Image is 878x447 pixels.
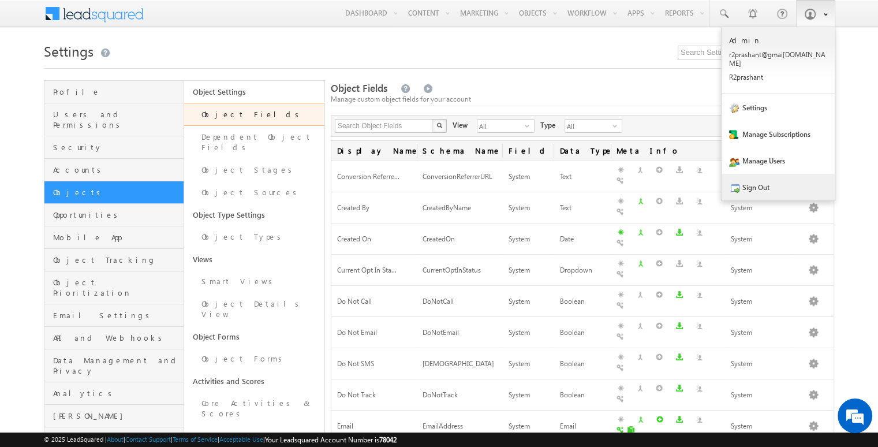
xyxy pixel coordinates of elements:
div: View [453,119,468,131]
a: About [107,435,124,443]
span: Conversion Referre... [337,172,399,181]
div: Type [540,119,555,131]
span: Schema Name [417,141,502,161]
span: [PERSON_NAME] [53,411,181,421]
a: Manage Subscriptions [722,121,835,147]
a: Analytics [44,382,184,405]
span: Display Name [331,141,417,161]
span: Meta Info [611,141,725,161]
span: Do Not Track [337,390,376,399]
span: Profile [53,87,181,97]
a: Object Settings [184,81,324,103]
div: System [731,233,788,245]
a: Views [184,248,324,270]
a: Acceptable Use [219,435,263,443]
div: Boolean [559,327,605,339]
a: Object Details View [184,293,324,326]
span: Object Fields [331,81,387,95]
a: Opportunities [44,204,184,226]
span: Do Not Email [337,328,377,337]
div: DoNotCall [423,296,496,308]
span: Do Not Call [337,297,372,306]
a: Contact Support [125,435,171,443]
div: System [508,389,548,401]
div: System [731,202,788,214]
div: System [508,171,548,183]
a: Mobile App [44,226,184,249]
a: Object Forms [184,348,324,370]
div: System [731,265,788,277]
a: Sign Out [722,174,835,200]
input: Search Settings [678,46,834,59]
a: Object Prioritization [44,271,184,304]
span: Email [337,422,353,430]
span: Mobile App [53,232,181,243]
a: Object Type Settings [184,204,324,226]
div: Dropdown [559,265,605,277]
div: Date [559,233,605,245]
div: System [731,296,788,308]
div: CurrentOptInStatus [423,265,496,277]
div: System [731,420,788,433]
div: Text [559,202,605,214]
span: Created On [337,234,371,243]
div: CreatedOn [423,233,496,245]
a: Object Tracking [44,249,184,271]
div: Text [559,171,605,183]
span: Objects [53,187,181,198]
a: [PERSON_NAME] [44,405,184,427]
span: Do Not SMS [337,359,374,368]
span: API and Webhooks [53,333,181,343]
a: Core Activities & Scores [184,392,324,425]
a: Admin r2prashant@gmai[DOMAIN_NAME] R2prashant [722,27,835,94]
a: Object Fields [184,103,324,126]
div: Boolean [559,358,605,370]
a: Object Forms [184,326,324,348]
span: 78042 [379,435,397,444]
a: Dependent Object Fields [184,126,324,159]
a: Object Types [184,226,324,248]
a: API and Webhooks [44,327,184,349]
span: select [612,122,622,129]
span: Analytics [53,388,181,398]
span: Data Type [554,141,611,161]
span: select [525,122,534,129]
span: Email Settings [53,310,181,321]
span: All [477,120,525,132]
a: Terms of Service [173,435,218,443]
span: © 2025 LeadSquared | | | | | [44,434,397,445]
a: Activities and Scores [184,370,324,392]
a: Settings [722,94,835,121]
div: System [731,358,788,370]
div: System [508,420,548,433]
div: System [508,327,548,339]
div: EmailAddress [423,420,496,433]
div: CreatedByName [423,202,496,214]
span: Opportunities [53,210,181,220]
span: Object Tracking [53,255,181,265]
a: Email Settings [44,304,184,327]
span: Current Opt In Sta... [337,266,397,274]
a: Manage Users [722,147,835,174]
span: Field Type [502,141,554,161]
p: Admin [729,35,827,45]
div: System [508,296,548,308]
a: Accounts [44,159,184,181]
div: [DEMOGRAPHIC_DATA] [423,358,496,370]
div: Boolean [559,296,605,308]
a: Object Sources [184,181,324,204]
a: Object Stages [184,159,324,181]
span: All [565,120,612,132]
p: r2pra shant @gmai [DOMAIN_NAME] [729,50,827,68]
span: Created By [337,203,369,212]
img: Search [436,122,442,128]
span: Security [53,142,181,152]
span: Settings [44,42,94,60]
div: System [508,202,548,214]
span: Data Management and Privacy [53,355,181,376]
div: System [731,389,788,401]
div: ConversionReferrerURL [423,171,496,183]
p: R2pra shant [729,73,827,81]
a: Security [44,136,184,159]
span: Your Leadsquared Account Number is [265,435,397,444]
